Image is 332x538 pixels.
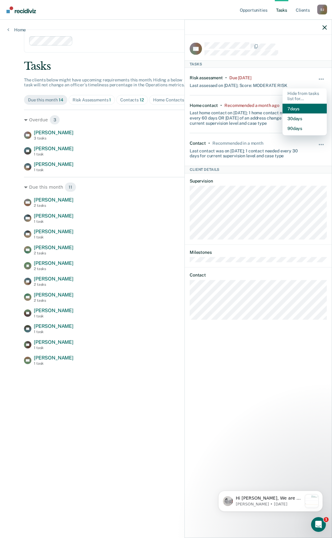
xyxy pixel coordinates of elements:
[34,308,73,313] span: [PERSON_NAME]
[34,213,73,219] span: [PERSON_NAME]
[283,123,327,133] button: 90 days
[190,140,206,146] div: Contact
[34,136,73,140] div: 3 tasks
[49,115,60,125] span: 3
[34,229,73,234] span: [PERSON_NAME]
[317,5,327,14] div: S J
[24,115,308,125] div: Overdue
[34,161,73,167] span: [PERSON_NAME]
[34,219,73,224] div: 1 task
[24,182,308,192] div: Due this month
[34,330,73,334] div: 1 task
[229,75,251,80] div: Due 2 months ago
[208,140,210,146] div: •
[190,178,327,183] dt: Supervision
[224,103,279,108] div: Recommended a month ago
[34,314,73,318] div: 1 task
[190,80,287,88] div: Last assessed on [DATE]; Score: MODERATE RISK
[24,60,308,73] div: Tasks
[324,517,329,522] span: 1
[28,97,63,103] div: Due this month
[140,97,144,102] span: 12
[212,140,263,146] div: Recommended in a month
[34,152,73,156] div: 1 task
[185,60,332,68] div: Tasks
[34,168,73,172] div: 1 task
[283,113,327,123] button: 30 days
[27,17,93,175] span: Hi [PERSON_NAME], We are so excited to announce a brand new feature: AI case note search! 📣 Findi...
[190,249,327,255] dt: Milestones
[317,5,327,14] button: Profile dropdown button
[209,478,332,521] iframe: Intercom notifications message
[190,75,223,80] div: Risk assessment
[120,97,144,103] div: Contacts
[34,346,73,350] div: 1 task
[34,146,73,151] span: [PERSON_NAME]
[34,260,73,266] span: [PERSON_NAME]
[283,104,327,113] button: 7 days
[34,203,73,208] div: 2 tasks
[34,339,73,345] span: [PERSON_NAME]
[34,282,73,287] div: 2 tasks
[190,146,304,159] div: Last contact was on [DATE]; 1 contact needed every 30 days for current supervision level and case...
[34,361,73,366] div: 1 task
[190,103,218,108] div: Home contact
[59,97,63,102] span: 14
[311,517,326,532] iframe: Intercom live chat
[34,235,73,239] div: 1 task
[34,197,73,203] span: [PERSON_NAME]
[34,267,73,271] div: 2 tasks
[185,166,332,173] div: Client Details
[34,292,73,298] span: [PERSON_NAME]
[225,75,227,80] div: •
[220,103,222,108] div: •
[34,130,73,135] span: [PERSON_NAME]
[24,77,185,88] span: The clients below might have upcoming requirements this month. Hiding a below task will not chang...
[34,355,73,361] span: [PERSON_NAME]
[153,97,188,103] div: Home Contacts
[34,245,73,250] span: [PERSON_NAME]
[283,88,327,104] div: Hide from tasks list for...
[34,251,73,255] div: 2 tasks
[7,27,26,33] a: Home
[27,23,93,29] p: Message from Kim, sent 1w ago
[34,323,73,329] span: [PERSON_NAME]
[73,97,111,103] div: Risk Assessments
[109,97,111,102] span: 1
[6,6,36,13] img: Recidiviz
[65,182,76,192] span: 11
[190,108,304,126] div: Last home contact on [DATE]; 1 home contact needed every 60 days OR [DATE] of an address change f...
[190,273,327,278] dt: Contact
[34,298,73,303] div: 2 tasks
[34,276,73,282] span: [PERSON_NAME]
